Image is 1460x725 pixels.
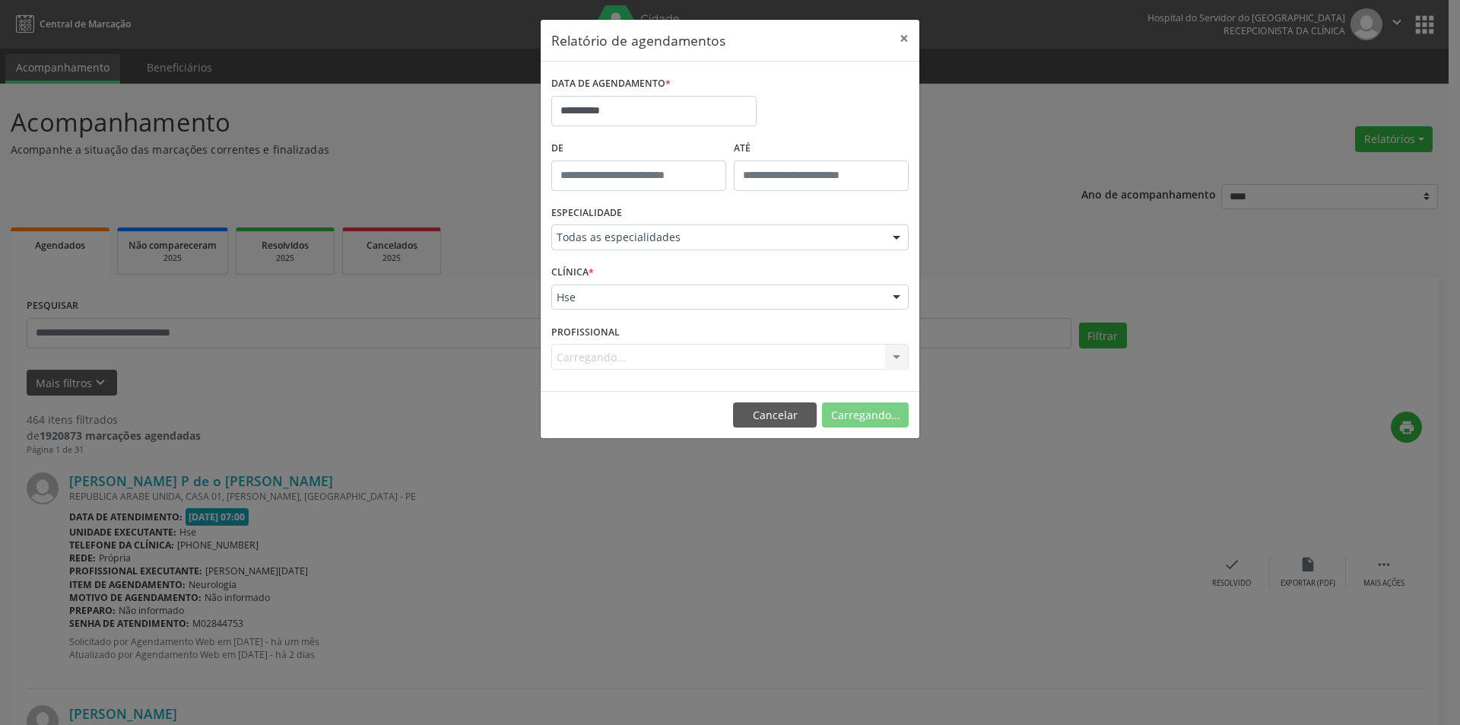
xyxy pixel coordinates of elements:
[822,402,909,428] button: Carregando...
[551,202,622,225] label: ESPECIALIDADE
[557,290,878,305] span: Hse
[557,230,878,245] span: Todas as especialidades
[551,72,671,96] label: DATA DE AGENDAMENTO
[551,137,726,161] label: De
[734,137,909,161] label: ATÉ
[551,30,725,50] h5: Relatório de agendamentos
[733,402,817,428] button: Cancelar
[889,20,919,57] button: Close
[551,320,620,344] label: PROFISSIONAL
[551,261,594,285] label: CLÍNICA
